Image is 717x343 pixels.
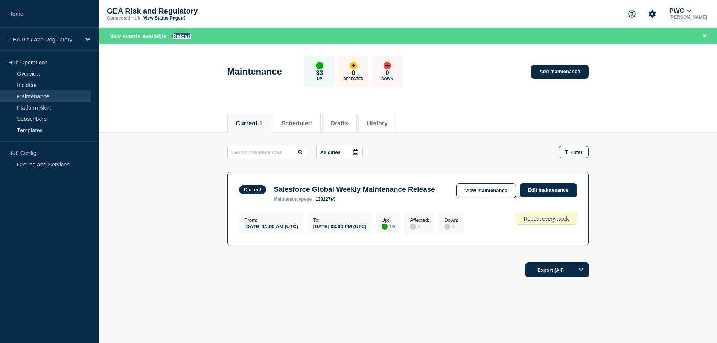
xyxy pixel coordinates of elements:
[313,217,367,223] p: To :
[382,223,395,230] div: 10
[236,120,263,127] button: Current 1
[444,224,450,230] div: disabled
[525,262,589,277] button: Export (All)
[559,146,589,158] button: Filter
[381,77,393,81] p: Down
[172,33,191,39] button: Reload
[410,223,429,230] div: 0
[316,146,363,158] button: All dates
[382,217,395,223] p: Up :
[668,7,693,15] button: PWC
[317,77,322,81] p: Up
[352,69,355,77] p: 0
[385,69,389,77] p: 0
[244,187,262,192] div: Current
[644,6,660,22] button: Account settings
[531,65,588,79] a: Add maintenance
[444,217,458,223] p: Down :
[109,33,166,39] span: New events available
[382,224,388,230] div: up
[227,66,282,77] h1: Maintenance
[313,223,367,229] div: [DATE] 03:00 PM (UTC)
[668,15,709,20] p: [PERSON_NAME]
[259,120,263,127] span: 1
[516,213,577,225] div: Repeat every week
[227,146,307,158] input: Search maintenances
[456,183,516,198] a: View maintenance
[316,62,323,69] div: up
[367,120,388,127] button: History
[274,185,435,194] h3: Salesforce Global Weekly Maintenance Release
[520,183,577,197] a: Edit maintenance
[274,197,312,202] p: page
[245,223,298,229] div: [DATE] 11:00 AM (UTC)
[8,36,81,43] p: GEA Risk and Regulatory
[107,7,257,15] p: GEA Risk and Regulatory
[107,15,140,21] p: Connected Hub
[315,197,335,202] a: 133127
[410,224,416,230] div: disabled
[331,120,348,127] button: Drafts
[274,197,301,202] span: maintenance
[343,77,363,81] p: Affected
[624,6,640,22] button: Support
[143,15,185,21] a: View Status Page
[410,217,429,223] p: Affected :
[282,120,312,127] button: Scheduled
[384,62,391,69] div: down
[316,69,323,77] p: 33
[574,262,589,277] button: Options
[571,149,583,155] span: Filter
[444,223,458,230] div: 0
[320,149,341,155] p: All dates
[350,62,357,69] div: affected
[245,217,298,223] p: From :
